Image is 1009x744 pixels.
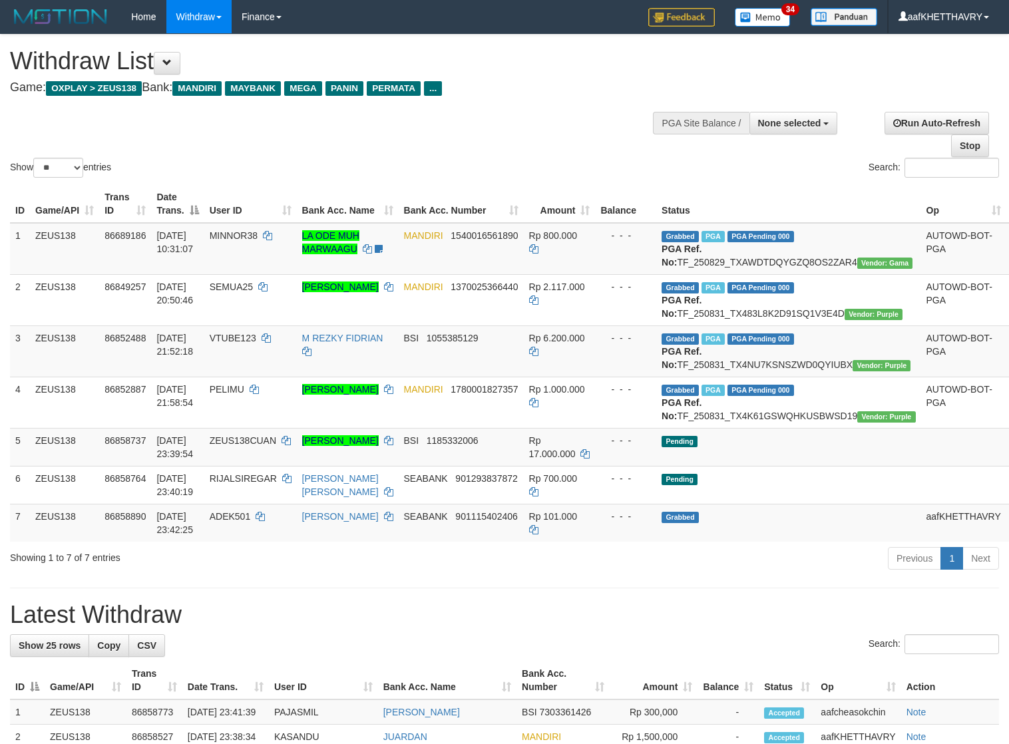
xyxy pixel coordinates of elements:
span: SEABANK [404,473,448,484]
th: Status [656,185,920,223]
a: [PERSON_NAME] [302,281,379,292]
span: Grabbed [662,231,699,242]
td: 4 [10,377,30,428]
b: PGA Ref. No: [662,346,702,370]
span: Vendor URL: https://trx4.1velocity.biz [857,411,915,423]
td: Rp 300,000 [610,699,698,725]
div: PGA Site Balance / [653,112,749,134]
div: Showing 1 to 7 of 7 entries [10,546,411,564]
th: Op: activate to sort column ascending [815,661,901,699]
th: Bank Acc. Number: activate to sort column ascending [399,185,524,223]
td: 86858773 [126,699,182,725]
span: Copy [97,640,120,651]
span: [DATE] 20:50:46 [156,281,193,305]
span: Rp 6.200.000 [529,333,585,343]
span: SEMUA25 [210,281,253,292]
label: Search: [869,634,999,654]
th: Balance [595,185,656,223]
th: ID: activate to sort column descending [10,661,45,699]
div: - - - [600,472,651,485]
div: - - - [600,229,651,242]
button: None selected [749,112,838,134]
td: 5 [10,428,30,466]
b: PGA Ref. No: [662,397,702,421]
th: Trans ID: activate to sort column ascending [99,185,151,223]
span: 86852887 [104,384,146,395]
h1: Withdraw List [10,48,660,75]
span: OXPLAY > ZEUS138 [46,81,142,96]
span: SEABANK [404,511,448,522]
span: MAYBANK [225,81,281,96]
span: MINNOR38 [210,230,258,241]
a: [PERSON_NAME] [302,384,379,395]
span: Rp 17.000.000 [529,435,576,459]
input: Search: [905,158,999,178]
span: PGA Pending [727,385,794,396]
td: ZEUS138 [45,699,126,725]
span: 86858737 [104,435,146,446]
span: Copy 1370025366440 to clipboard [451,281,518,292]
span: Grabbed [662,385,699,396]
a: [PERSON_NAME] [PERSON_NAME] [302,473,379,497]
td: - [698,699,759,725]
span: Copy 1780001827357 to clipboard [451,384,518,395]
span: 86858764 [104,473,146,484]
th: User ID: activate to sort column ascending [204,185,297,223]
td: 2 [10,274,30,325]
span: [DATE] 23:42:25 [156,511,193,535]
td: TF_250831_TX4K61GSWQHKUSBWSD19 [656,377,920,428]
img: Button%20Memo.svg [735,8,791,27]
img: Feedback.jpg [648,8,715,27]
span: BSI [404,435,419,446]
span: [DATE] 23:40:19 [156,473,193,497]
a: CSV [128,634,165,657]
span: Copy 7303361426 to clipboard [540,707,592,717]
b: PGA Ref. No: [662,295,702,319]
span: 34 [781,3,799,15]
th: Bank Acc. Number: activate to sort column ascending [516,661,610,699]
a: [PERSON_NAME] [302,435,379,446]
th: Bank Acc. Name: activate to sort column ascending [378,661,516,699]
th: Trans ID: activate to sort column ascending [126,661,182,699]
span: BSI [404,333,419,343]
td: ZEUS138 [30,377,99,428]
span: Marked by aafkaynarin [702,231,725,242]
img: panduan.png [811,8,877,26]
span: MANDIRI [404,384,443,395]
td: AUTOWD-BOT-PGA [921,223,1006,275]
th: Bank Acc. Name: activate to sort column ascending [297,185,399,223]
td: 7 [10,504,30,542]
img: MOTION_logo.png [10,7,111,27]
a: [PERSON_NAME] [383,707,460,717]
td: ZEUS138 [30,274,99,325]
a: M REZKY FIDRIAN [302,333,383,343]
td: 1 [10,699,45,725]
b: PGA Ref. No: [662,244,702,268]
span: Copy 1185332006 to clipboard [427,435,479,446]
span: RIJALSIREGAR [210,473,277,484]
span: 86858890 [104,511,146,522]
td: ZEUS138 [30,223,99,275]
div: - - - [600,510,651,523]
span: Rp 1.000.000 [529,384,585,395]
span: Accepted [764,732,804,743]
span: [DATE] 21:58:54 [156,384,193,408]
span: ADEK501 [210,511,250,522]
td: ZEUS138 [30,466,99,504]
th: Date Trans.: activate to sort column descending [151,185,204,223]
td: ZEUS138 [30,325,99,377]
a: Stop [951,134,989,157]
a: Copy [89,634,129,657]
th: User ID: activate to sort column ascending [269,661,378,699]
td: aafcheasokchin [815,699,901,725]
span: Grabbed [662,282,699,293]
a: LA ODE MUH MARWAAGU [302,230,359,254]
input: Search: [905,634,999,654]
a: Next [962,547,999,570]
span: Marked by aafsreyleap [702,282,725,293]
span: Pending [662,436,698,447]
span: Copy 901293837872 to clipboard [455,473,517,484]
span: Copy 1055385129 to clipboard [427,333,479,343]
div: - - - [600,434,651,447]
span: PGA Pending [727,333,794,345]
